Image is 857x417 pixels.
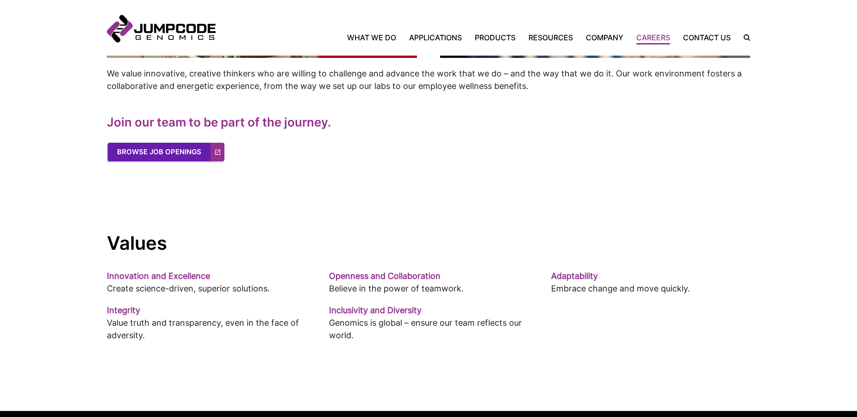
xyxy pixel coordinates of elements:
p: Create science-driven, superior solutions. [107,282,306,295]
a: Contact Us [677,32,737,43]
p: Value truth and transparency, even in the face of adversity. [107,316,306,341]
p: Genomics is global – ensure our team reflects our world. [329,316,528,341]
h2: Values [107,232,750,255]
a: Careers [630,32,677,43]
p: Embrace change and move quickly. [551,282,750,295]
a: Resources [522,32,579,43]
p: Believe in the power of teamwork. [329,282,528,295]
a: Applications [403,32,468,43]
a: Company [579,32,630,43]
strong: Innovation and Excellence [107,271,210,281]
nav: Primary Navigation [216,32,737,43]
strong: Join our team to be part of the journey. [107,115,331,129]
strong: Inclusivity and Diversity [329,305,422,315]
strong: Adaptability [551,271,598,281]
label: Search the site. [737,34,750,41]
p: We value innovative, creative thinkers who are willing to challenge and advance the work that we ... [107,67,750,92]
a: Browse Job Openings [108,143,224,161]
strong: Integrity [107,305,140,315]
a: Products [468,32,522,43]
strong: Openness and Collaboration [329,271,441,281]
a: What We Do [347,32,403,43]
